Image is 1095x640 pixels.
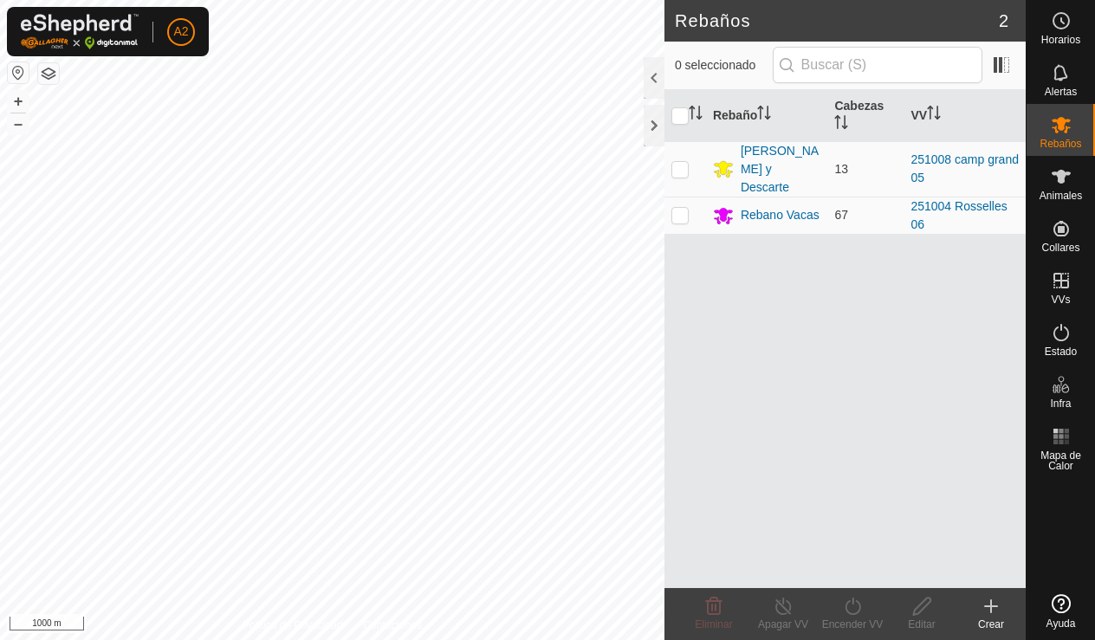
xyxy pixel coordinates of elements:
span: Rebaños [1040,139,1081,149]
span: A2 [173,23,188,41]
span: Horarios [1041,35,1080,45]
input: Buscar (S) [773,47,982,83]
span: Collares [1041,242,1079,253]
span: 2 [999,8,1008,34]
span: VVs [1051,294,1070,305]
a: Ayuda [1027,587,1095,636]
span: Animales [1040,191,1082,201]
div: Encender VV [818,617,887,632]
div: [PERSON_NAME] y Descarte [741,142,821,197]
span: Alertas [1045,87,1077,97]
a: Contáctenos [363,617,421,633]
a: Política de Privacidad [243,617,342,633]
h2: Rebaños [675,10,999,31]
button: + [8,91,29,112]
p-sorticon: Activar para ordenar [757,108,771,122]
div: Apagar VV [748,617,818,632]
span: Eliminar [695,618,732,630]
div: Crear [956,617,1026,632]
span: Estado [1045,346,1077,357]
th: Cabezas [827,90,904,142]
span: 0 seleccionado [675,56,773,74]
th: Rebaño [706,90,828,142]
button: – [8,113,29,134]
span: 67 [834,208,848,222]
span: 13 [834,162,848,176]
p-sorticon: Activar para ordenar [834,118,848,132]
span: Ayuda [1046,618,1076,629]
img: Logo Gallagher [21,14,139,49]
th: VV [904,90,1026,142]
span: Mapa de Calor [1031,450,1091,471]
button: Restablecer Mapa [8,62,29,83]
p-sorticon: Activar para ordenar [689,108,703,122]
p-sorticon: Activar para ordenar [927,108,941,122]
span: Infra [1050,398,1071,409]
a: 251004 Rosselles 06 [910,199,1007,231]
div: Editar [887,617,956,632]
div: Rebano Vacas [741,206,820,224]
button: Capas del Mapa [38,63,59,84]
a: 251008 camp grand 05 [910,152,1019,184]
